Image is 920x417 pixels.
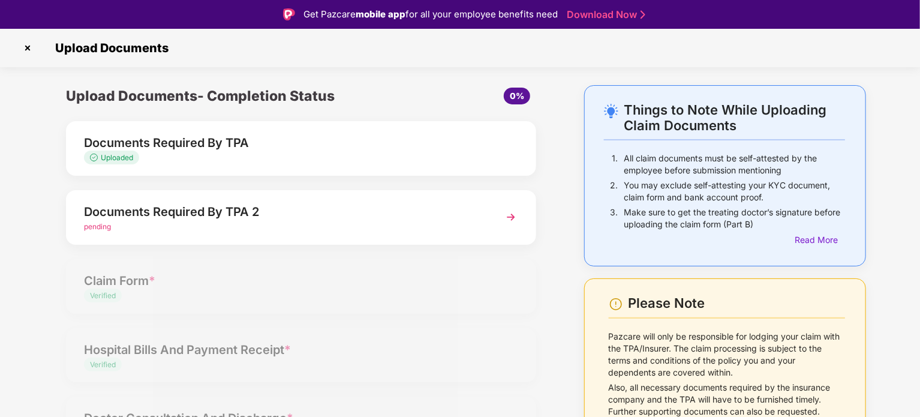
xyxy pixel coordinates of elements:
img: svg+xml;base64,PHN2ZyBpZD0iQ3Jvc3MtMzJ4MzIiIHhtbG5zPSJodHRwOi8vd3d3LnczLm9yZy8yMDAwL3N2ZyIgd2lkdG... [18,38,37,58]
div: Please Note [629,295,845,311]
img: svg+xml;base64,PHN2ZyB4bWxucz0iaHR0cDovL3d3dy53My5vcmcvMjAwMC9zdmciIHdpZHRoPSIyNC4wOTMiIGhlaWdodD... [604,104,618,118]
span: Uploaded [101,153,133,162]
strong: mobile app [356,8,405,20]
span: pending [84,222,111,231]
a: Download Now [567,8,642,21]
img: svg+xml;base64,PHN2ZyB4bWxucz0iaHR0cDovL3d3dy53My5vcmcvMjAwMC9zdmciIHdpZHRoPSIxMy4zMzMiIGhlaWdodD... [90,154,101,161]
p: All claim documents must be self-attested by the employee before submission mentioning [624,152,845,176]
div: Read More [795,233,845,247]
div: Documents Required By TPA [84,133,482,152]
img: Logo [283,8,295,20]
p: 2. [610,179,618,203]
p: 3. [610,206,618,230]
p: Make sure to get the treating doctor’s signature before uploading the claim form (Part B) [624,206,845,230]
span: Upload Documents [43,41,175,55]
p: Pazcare will only be responsible for lodging your claim with the TPA/Insurer. The claim processin... [609,331,845,379]
img: Stroke [641,8,645,21]
img: svg+xml;base64,PHN2ZyBpZD0iV2FybmluZ18tXzI0eDI0IiBkYXRhLW5hbWU9Ildhcm5pbmcgLSAyNHgyNCIgeG1sbnM9Im... [609,297,623,311]
div: Get Pazcare for all your employee benefits need [303,7,558,22]
img: svg+xml;base64,PHN2ZyBpZD0iTmV4dCIgeG1sbnM9Imh0dHA6Ly93d3cudzMub3JnLzIwMDAvc3ZnIiB3aWR0aD0iMzYiIG... [500,206,522,228]
span: 0% [510,91,524,101]
p: 1. [612,152,618,176]
div: Documents Required By TPA 2 [84,202,482,221]
div: Upload Documents- Completion Status [66,85,379,107]
p: You may exclude self-attesting your KYC document, claim form and bank account proof. [624,179,845,203]
div: Things to Note While Uploading Claim Documents [624,102,845,133]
